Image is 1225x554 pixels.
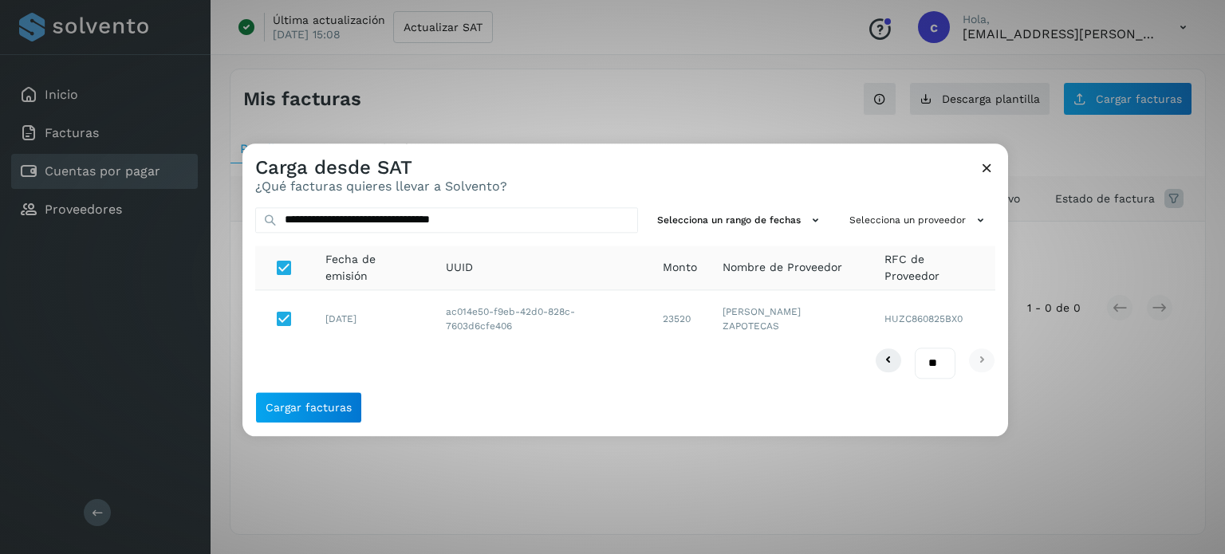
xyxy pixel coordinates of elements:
[723,260,842,277] span: Nombre de Proveedor
[255,391,362,423] button: Cargar facturas
[266,402,352,413] span: Cargar facturas
[325,251,420,285] span: Fecha de emisión
[663,260,697,277] span: Monto
[433,291,650,348] td: ac014e50-f9eb-42d0-828c-7603d6cfe406
[872,291,995,348] td: HUZC860825BX0
[313,291,433,348] td: [DATE]
[446,260,473,277] span: UUID
[255,179,507,194] p: ¿Qué facturas quieres llevar a Solvento?
[650,291,710,348] td: 23520
[884,251,983,285] span: RFC de Proveedor
[843,207,995,234] button: Selecciona un proveedor
[651,207,830,234] button: Selecciona un rango de fechas
[710,291,872,348] td: [PERSON_NAME] ZAPOTECAS
[255,156,507,179] h3: Carga desde SAT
